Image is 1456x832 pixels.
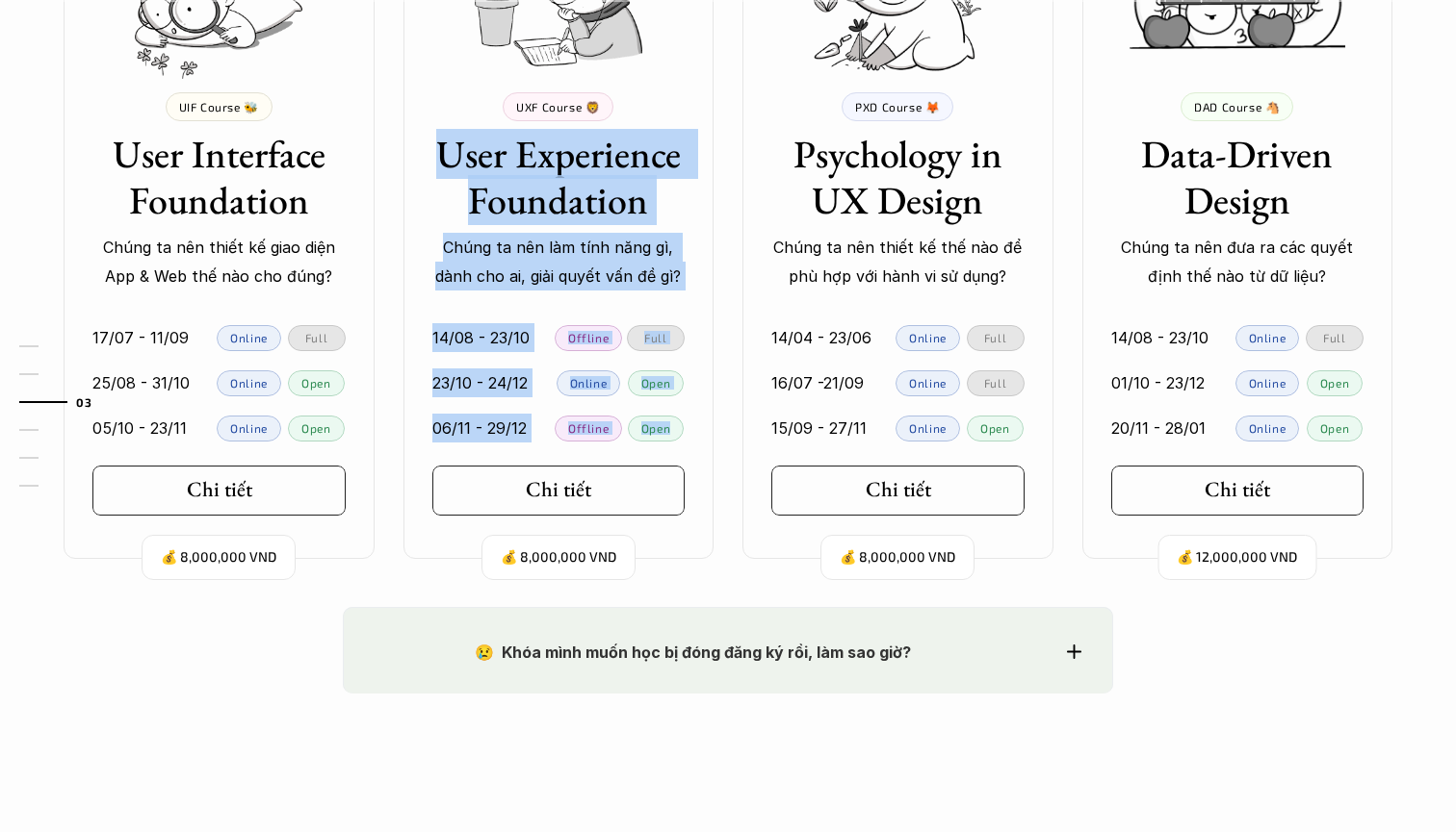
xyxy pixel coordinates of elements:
[840,544,955,570] p: 💰 8,000,000 VND
[771,368,864,397] p: 16/07 -21/09
[570,376,608,390] p: Online
[641,421,670,435] p: Open
[1320,376,1349,390] p: Open
[179,100,259,113] p: UIF Course 🐝
[771,466,1025,516] a: Chi tiết
[1249,421,1287,435] p: Online
[855,100,940,113] p: PXD Course 🦊
[866,477,931,502] h5: Chi tiết
[909,421,947,435] p: Online
[771,233,1025,291] p: Chúng ta nên thiết kế thế nào để phù hợp với hành vi sử dụng?
[909,331,947,344] p: Online
[92,233,346,291] p: Chúng ta nên thiết kế giao diện App & Web thế nào cho đúng?
[501,544,616,570] p: 💰 8,000,000 VND
[187,477,252,502] h5: Chi tiết
[516,100,600,113] p: UXF Course 🦁
[526,477,591,502] h5: Chi tiết
[1111,233,1365,291] p: Chúng ta nên đưa ra các quyết định thế nào từ dữ liệu?
[771,131,1025,223] h3: Psychology in UX Design
[161,544,276,570] p: 💰 8,000,000 VND
[1111,466,1365,516] a: Chi tiết
[432,233,686,291] p: Chúng ta nên làm tính năng gì, dành cho ai, giải quyết vấn đề gì?
[301,421,330,435] p: Open
[432,131,686,223] h3: User Experience Foundation
[1111,368,1205,397] p: 01/10 - 23/12
[568,421,609,435] p: Offline
[1323,331,1345,344] p: Full
[301,376,330,390] p: Open
[771,414,867,442] p: 15/09 - 27/11
[475,643,911,662] strong: 😢 Khóa mình muốn học bị đóng đăng ký rồi, làm sao giờ?
[1249,376,1287,390] p: Online
[644,331,666,344] p: Full
[1205,477,1270,502] h5: Chi tiết
[641,376,670,390] p: Open
[432,414,527,442] p: 06/11 - 29/12
[1249,331,1287,344] p: Online
[909,376,947,390] p: Online
[568,331,609,344] p: Offline
[1320,421,1349,435] p: Open
[1111,414,1206,442] p: 20/11 - 28/01
[19,391,111,414] a: 03
[1177,544,1297,570] p: 💰 12,000,000 VND
[980,421,1009,435] p: Open
[230,376,268,390] p: Online
[432,368,528,397] p: 23/10 - 24/12
[76,395,91,409] strong: 03
[92,131,346,223] h3: User Interface Foundation
[771,323,871,352] p: 14/04 - 23/06
[1111,323,1209,352] p: 14/08 - 23/10
[92,466,346,516] a: Chi tiết
[305,331,327,344] p: Full
[984,331,1006,344] p: Full
[984,376,1006,390] p: Full
[230,421,268,435] p: Online
[1111,131,1365,223] h3: Data-Driven Design
[1194,100,1280,113] p: DAD Course 🐴
[230,331,268,344] p: Online
[432,466,686,516] a: Chi tiết
[432,323,530,352] p: 14/08 - 23/10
